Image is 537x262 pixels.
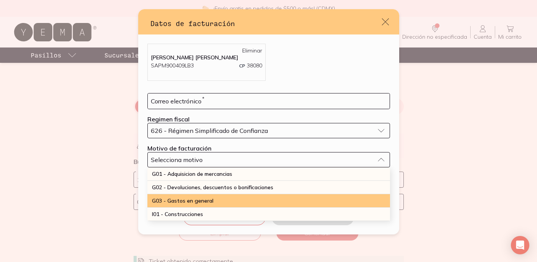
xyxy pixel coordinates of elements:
[152,211,203,218] span: I01 - Construcciones
[151,54,262,61] p: [PERSON_NAME] [PERSON_NAME]
[151,128,268,134] span: 626 - Régimen Simplificado de Confianza
[147,115,190,123] label: Regimen fiscal
[138,9,399,234] div: default
[147,152,390,167] button: Selecciona motivo
[242,47,262,54] a: Eliminar
[151,62,194,70] p: SAPM900409LB3
[147,123,390,138] button: 626 - Régimen Simplificado de Confianza
[511,236,529,254] div: Open Intercom Messenger
[152,170,232,177] span: G01 - Adquisicion de mercancias
[147,167,390,221] ul: Selecciona motivo
[239,62,262,70] p: 38080
[239,63,245,69] span: CP
[147,144,211,152] label: Motivo de facturación
[150,18,381,28] h3: Datos de facturación
[152,184,273,191] span: G02 - Devoluciones, descuentos o bonificaciones
[152,197,213,204] span: G03 - Gastos en general
[151,156,203,164] span: Selecciona motivo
